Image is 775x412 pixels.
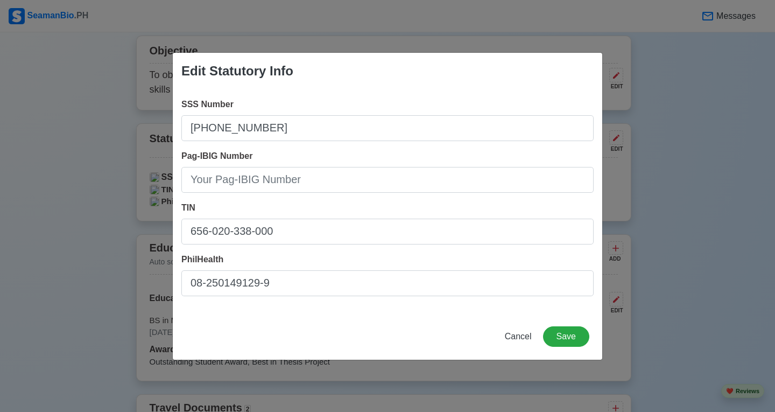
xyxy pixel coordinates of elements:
[181,203,195,212] span: TIN
[543,326,589,347] button: Save
[181,61,293,81] div: Edit Statutory Info
[181,219,594,245] input: Your TIN
[181,167,594,193] input: Your Pag-IBIG Number
[505,332,532,341] span: Cancel
[181,100,234,109] span: SSS Number
[498,326,539,347] button: Cancel
[181,115,594,141] input: Your SSS Number
[181,255,223,264] span: PhilHealth
[181,151,252,160] span: Pag-IBIG Number
[181,270,594,296] input: Your PhilHealth Number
